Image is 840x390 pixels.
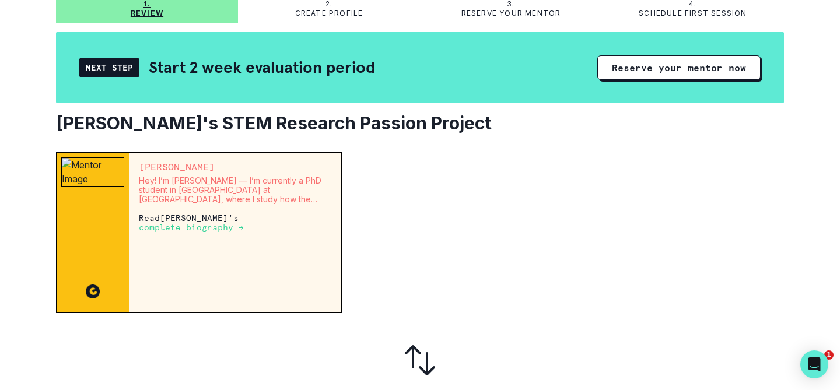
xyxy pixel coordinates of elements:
[800,350,828,378] div: Open Intercom Messenger
[56,113,784,133] h2: [PERSON_NAME]'s STEM Research Passion Project
[139,162,332,171] p: [PERSON_NAME]
[824,350,834,360] span: 1
[139,222,244,232] a: complete biography →
[149,57,375,78] h2: Start 2 week evaluation period
[61,157,124,187] img: Mentor Image
[139,223,244,232] p: complete biography →
[295,9,363,18] p: Create profile
[86,284,100,298] img: CC image
[597,55,761,80] button: Reserve your mentor now
[131,9,163,18] p: Review
[139,213,332,232] p: Read [PERSON_NAME] 's
[139,176,332,204] p: Hey! I’m [PERSON_NAME] — I’m currently a PhD student in [GEOGRAPHIC_DATA] at [GEOGRAPHIC_DATA], w...
[461,9,561,18] p: Reserve your mentor
[639,9,747,18] p: Schedule first session
[79,58,139,77] div: Next Step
